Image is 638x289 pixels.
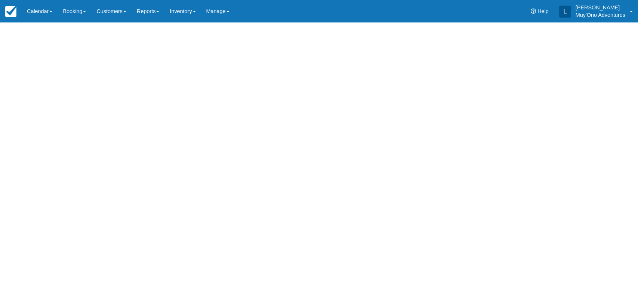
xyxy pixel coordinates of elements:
p: [PERSON_NAME] [576,4,625,11]
span: Help [537,8,549,14]
i: Help [531,9,536,14]
div: L [559,6,571,18]
img: checkfront-main-nav-mini-logo.png [5,6,16,17]
p: Muy'Ono Adventures [576,11,625,19]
